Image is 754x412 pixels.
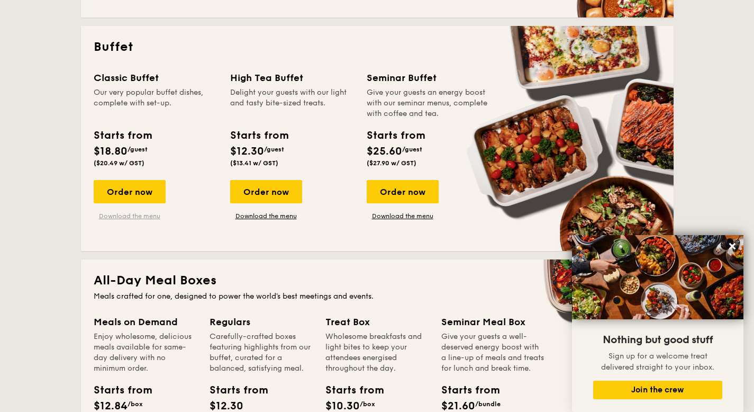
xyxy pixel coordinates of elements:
div: Order now [367,180,439,203]
img: DSC07876-Edit02-Large.jpeg [572,235,743,319]
div: Meals on Demand [94,315,197,329]
span: ($13.41 w/ GST) [230,159,278,167]
div: Wholesome breakfasts and light bites to keep your attendees energised throughout the day. [325,332,429,374]
div: High Tea Buffet [230,70,354,85]
div: Enjoy wholesome, delicious meals available for same-day delivery with no minimum order. [94,332,197,374]
div: Order now [94,180,166,203]
span: /box [360,400,375,408]
button: Close [724,238,741,255]
h2: Buffet [94,39,661,56]
span: ($27.90 w/ GST) [367,159,416,167]
span: ($20.49 w/ GST) [94,159,144,167]
div: Regulars [210,315,313,329]
div: Starts from [325,382,373,398]
div: Meals crafted for one, designed to power the world's best meetings and events. [94,291,661,302]
span: /bundle [475,400,501,408]
span: /box [128,400,143,408]
span: Sign up for a welcome treat delivered straight to your inbox. [601,352,714,372]
div: Give your guests a well-deserved energy boost with a line-up of meals and treats for lunch and br... [441,332,544,374]
span: $25.60 [367,145,402,158]
div: Starts from [367,128,424,144]
div: Starts from [94,382,141,398]
div: Starts from [210,382,257,398]
a: Download the menu [94,212,166,220]
div: Classic Buffet [94,70,217,85]
div: Starts from [441,382,489,398]
button: Join the crew [593,381,722,399]
span: Nothing but good stuff [603,334,713,346]
div: Give your guests an energy boost with our seminar menus, complete with coffee and tea. [367,87,490,119]
div: Treat Box [325,315,429,329]
div: Delight your guests with our light and tasty bite-sized treats. [230,87,354,119]
span: $12.30 [230,145,264,158]
div: Our very popular buffet dishes, complete with set-up. [94,87,217,119]
span: $18.80 [94,145,128,158]
span: /guest [402,146,422,153]
a: Download the menu [230,212,302,220]
span: /guest [264,146,284,153]
div: Starts from [230,128,288,144]
h2: All-Day Meal Boxes [94,272,661,289]
div: Seminar Meal Box [441,315,544,329]
span: /guest [128,146,148,153]
div: Starts from [94,128,151,144]
a: Download the menu [367,212,439,220]
div: Seminar Buffet [367,70,490,85]
div: Carefully-crafted boxes featuring highlights from our buffet, curated for a balanced, satisfying ... [210,332,313,374]
div: Order now [230,180,302,203]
